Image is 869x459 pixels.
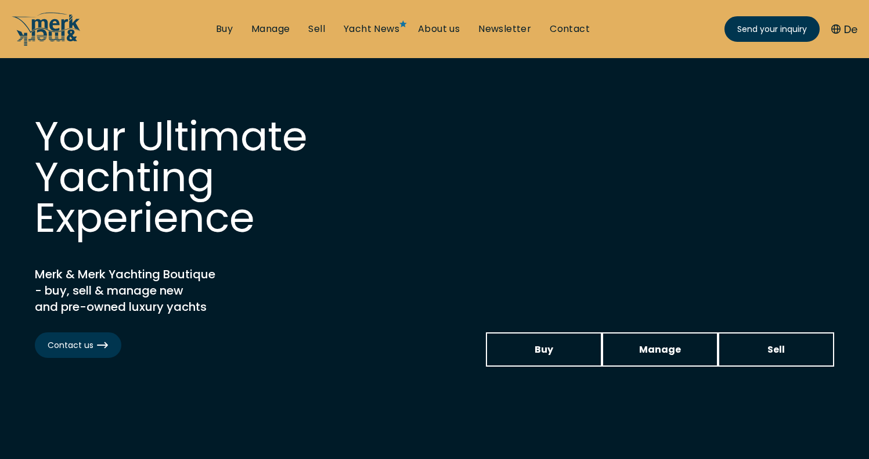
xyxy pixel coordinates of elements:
a: Buy [486,332,602,367]
a: Sell [308,23,325,35]
h2: Merk & Merk Yachting Boutique - buy, sell & manage new and pre-owned luxury yachts [35,266,325,315]
a: About us [418,23,460,35]
span: Send your inquiry [737,23,807,35]
a: Manage [602,332,718,367]
a: Yacht News [344,23,399,35]
a: Sell [718,332,834,367]
a: Contact [550,23,590,35]
a: Buy [216,23,233,35]
span: Manage [639,342,681,357]
a: Contact us [35,332,121,358]
a: Send your inquiry [724,16,820,42]
h1: Your Ultimate Yachting Experience [35,116,383,238]
span: Contact us [48,339,109,352]
a: Newsletter [478,23,531,35]
a: Manage [251,23,290,35]
button: De [831,21,857,37]
span: Sell [767,342,785,357]
span: Buy [535,342,553,357]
